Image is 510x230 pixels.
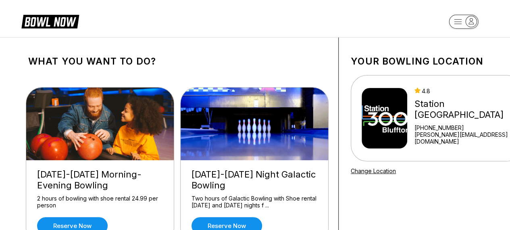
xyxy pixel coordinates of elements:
div: [DATE]-[DATE] Night Galactic Bowling [192,169,317,191]
h1: What you want to do? [28,56,326,67]
img: Friday-Saturday Night Galactic Bowling [181,88,329,160]
div: Two hours of Galactic Bowling with Shoe rental [DATE] and [DATE] nights f ... [192,195,317,209]
div: 2 hours of bowling with shoe rental 24.99 per person [37,195,163,209]
div: [DATE]-[DATE] Morning-Evening Bowling [37,169,163,191]
img: Station 300 Bluffton [362,88,407,148]
img: Friday-Sunday Morning-Evening Bowling [26,88,175,160]
a: Change Location [351,167,396,174]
